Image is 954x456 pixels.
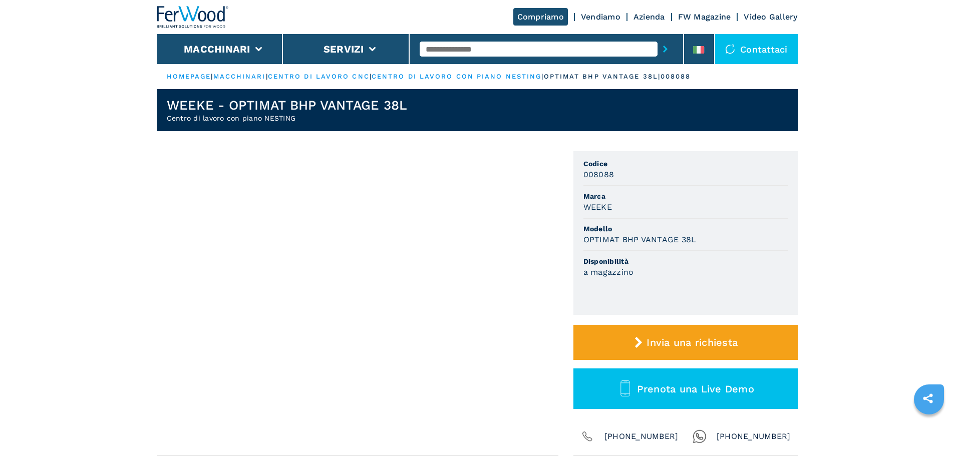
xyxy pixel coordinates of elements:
[167,97,408,113] h1: WEEKE - OPTIMAT BHP VANTAGE 38L
[715,34,798,64] div: Contattaci
[184,43,250,55] button: Macchinari
[725,44,735,54] img: Contattaci
[647,336,738,348] span: Invia una richiesta
[911,411,946,448] iframe: Chat
[583,201,612,213] h3: WEEKE
[658,38,673,61] button: submit-button
[583,234,697,245] h3: OPTIMAT BHP VANTAGE 38L
[583,224,788,234] span: Modello
[541,73,543,80] span: |
[513,8,568,26] a: Compriamo
[324,43,364,55] button: Servizi
[583,191,788,201] span: Marca
[266,73,268,80] span: |
[583,159,788,169] span: Codice
[693,429,707,443] img: Whatsapp
[717,429,791,443] span: [PHONE_NUMBER]
[157,6,229,28] img: Ferwood
[744,12,797,22] a: Video Gallery
[661,72,691,81] p: 008088
[915,386,940,411] a: sharethis
[580,429,594,443] img: Phone
[370,73,372,80] span: |
[213,73,266,80] a: macchinari
[581,12,620,22] a: Vendiamo
[583,266,634,278] h3: a magazzino
[573,325,798,360] button: Invia una richiesta
[167,113,408,123] h2: Centro di lavoro con piano NESTING
[167,73,211,80] a: HOMEPAGE
[372,73,541,80] a: centro di lavoro con piano nesting
[633,12,665,22] a: Azienda
[604,429,679,443] span: [PHONE_NUMBER]
[637,383,754,395] span: Prenota una Live Demo
[678,12,731,22] a: FW Magazine
[268,73,370,80] a: centro di lavoro cnc
[583,256,788,266] span: Disponibilità
[583,169,614,180] h3: 008088
[573,368,798,409] button: Prenota una Live Demo
[211,73,213,80] span: |
[544,72,661,81] p: optimat bhp vantage 38l |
